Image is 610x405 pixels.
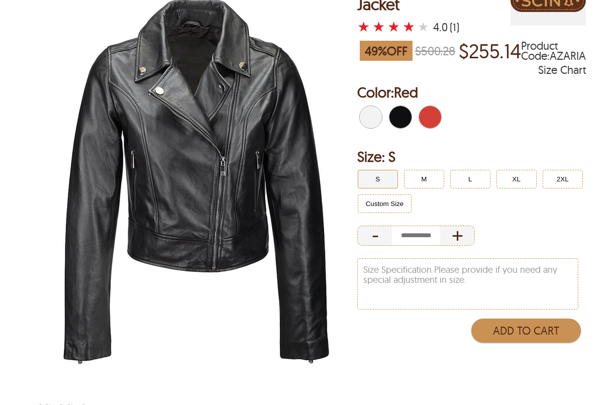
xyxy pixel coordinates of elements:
[417,104,444,131] div: Red
[418,22,429,32] label: 5 rating
[360,41,413,61] span: 49 % OFF
[496,170,537,188] button: Click to select XL
[459,39,521,62] p: Price of $255.14
[357,104,384,131] div: White
[471,319,581,343] button: Add to Cart
[357,22,370,32] label: 1 rating
[387,104,414,131] div: Black
[543,170,583,188] button: Click to select 2XL
[357,82,586,103] h2: Selected Color: by Red
[402,22,415,32] label: 4 rating
[358,170,398,188] button: Click to select S
[440,226,475,246] div: Increase Quantity of Item
[450,170,490,188] button: Click to select L
[394,83,418,101] span: Red
[404,170,444,188] button: Click to select M
[358,194,412,213] button: Click to select Custom Size
[469,348,581,365] iframe: PayPal
[538,65,586,75] div: Size Chart
[521,41,586,61] span: Product Code: AZARIA
[387,22,400,32] label: 3 rating
[450,22,459,32] div: (1)
[357,20,431,34] a: Azaria Biker Leather Jacket with a 4 Star Rating and 1 Product Review }
[415,43,455,58] strike: $500.28
[357,226,392,246] div: Decrease Quantity of Item
[433,22,448,32] div: 4.0
[357,147,586,167] h2: Selected Filter by Size: S
[372,22,385,32] label: 2 rating
[358,259,578,309] textarea: Size Specification Please provide if you need any special adjustment in size.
